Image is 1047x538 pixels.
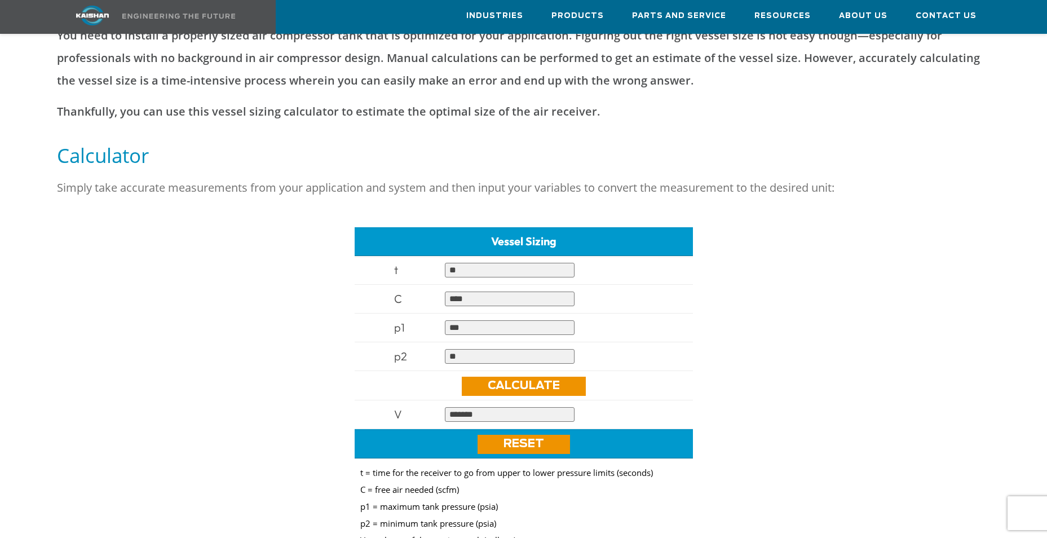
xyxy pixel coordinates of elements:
[50,6,135,25] img: kaishan logo
[466,1,523,31] a: Industries
[551,10,604,23] span: Products
[491,234,556,248] span: Vessel Sizing
[57,177,991,199] p: Simply take accurate measurements from your application and system and then input your variables ...
[551,1,604,31] a: Products
[394,407,402,421] span: V
[57,100,991,123] p: Thankfully, you can use this vessel sizing calculator to estimate the optimal size of the air rec...
[394,292,402,306] span: C
[916,1,977,31] a: Contact Us
[122,14,235,19] img: Engineering the future
[916,10,977,23] span: Contact Us
[754,1,811,31] a: Resources
[394,320,405,334] span: p1
[394,263,398,277] span: t
[839,10,887,23] span: About Us
[466,10,523,23] span: Industries
[57,24,991,92] p: You need to install a properly sized air compressor tank that is optimized for your application. ...
[839,1,887,31] a: About Us
[632,1,726,31] a: Parts and Service
[478,435,570,454] a: Reset
[394,349,407,363] span: p2
[632,10,726,23] span: Parts and Service
[462,377,586,396] a: Calculate
[57,143,991,168] h5: Calculator
[754,10,811,23] span: Resources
